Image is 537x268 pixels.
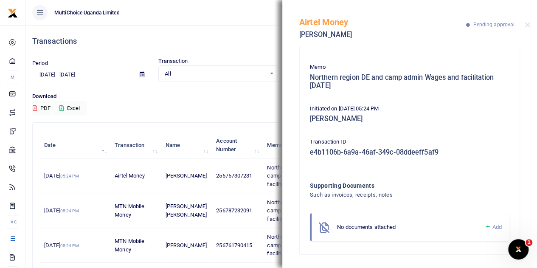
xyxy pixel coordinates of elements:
[8,8,18,18] img: logo-small
[166,203,207,218] span: [PERSON_NAME] [PERSON_NAME]
[310,115,509,123] h5: [PERSON_NAME]
[473,22,515,28] span: Pending approval
[52,101,87,116] button: Excel
[44,172,79,179] span: [DATE]
[60,174,79,178] small: 05:24 PM
[310,138,509,147] p: Transaction ID
[8,9,18,16] a: logo-small logo-large logo-large
[60,243,79,248] small: 05:24 PM
[492,224,502,230] span: Add
[115,172,145,179] span: Airtel Money
[7,215,18,229] li: Ac
[216,172,252,179] span: 256757307231
[115,203,144,218] span: MTN Mobile Money
[267,164,326,187] span: Northern region DE and camp admin Wages and facilitation [DATE]
[32,37,530,46] h4: Transactions
[310,63,509,72] p: Memo
[32,68,133,82] input: select period
[115,238,144,253] span: MTN Mobile Money
[262,132,339,158] th: Memo: activate to sort column ascending
[165,70,265,78] span: All
[484,222,502,232] a: Add
[267,199,326,222] span: Northern region DE and camp admin Wages and facilitation [DATE]
[51,9,123,17] span: MultiChoice Uganda Limited
[32,101,51,116] button: PDF
[110,132,160,158] th: Transaction: activate to sort column ascending
[216,242,252,248] span: 256761790415
[310,181,475,190] h4: Supporting Documents
[525,22,530,28] button: Close
[32,59,48,68] label: Period
[160,132,211,158] th: Name: activate to sort column ascending
[158,57,188,65] label: Transaction
[299,31,466,39] h5: [PERSON_NAME]
[508,239,529,260] iframe: Intercom live chat
[216,207,252,214] span: 256787232091
[39,132,110,158] th: Date: activate to sort column descending
[44,207,79,214] span: [DATE]
[166,172,207,179] span: [PERSON_NAME]
[299,17,466,27] h5: Airtel Money
[310,190,475,200] h4: Such as invoices, receipts, notes
[60,209,79,213] small: 05:24 PM
[310,73,509,90] h5: Northern region DE and camp admin Wages and facilitation [DATE]
[310,104,509,113] p: Initiated on [DATE] 05:24 PM
[166,242,207,248] span: [PERSON_NAME]
[267,234,326,257] span: Northern region DE and camp admin Wages and facilitation [DATE]
[526,239,532,246] span: 1
[32,92,530,101] p: Download
[310,148,509,157] h5: e4b1106b-6a9a-46af-349c-08ddeeff5af9
[211,132,262,158] th: Account Number: activate to sort column ascending
[44,242,79,248] span: [DATE]
[337,224,396,230] span: No documents attached
[7,70,18,84] li: M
